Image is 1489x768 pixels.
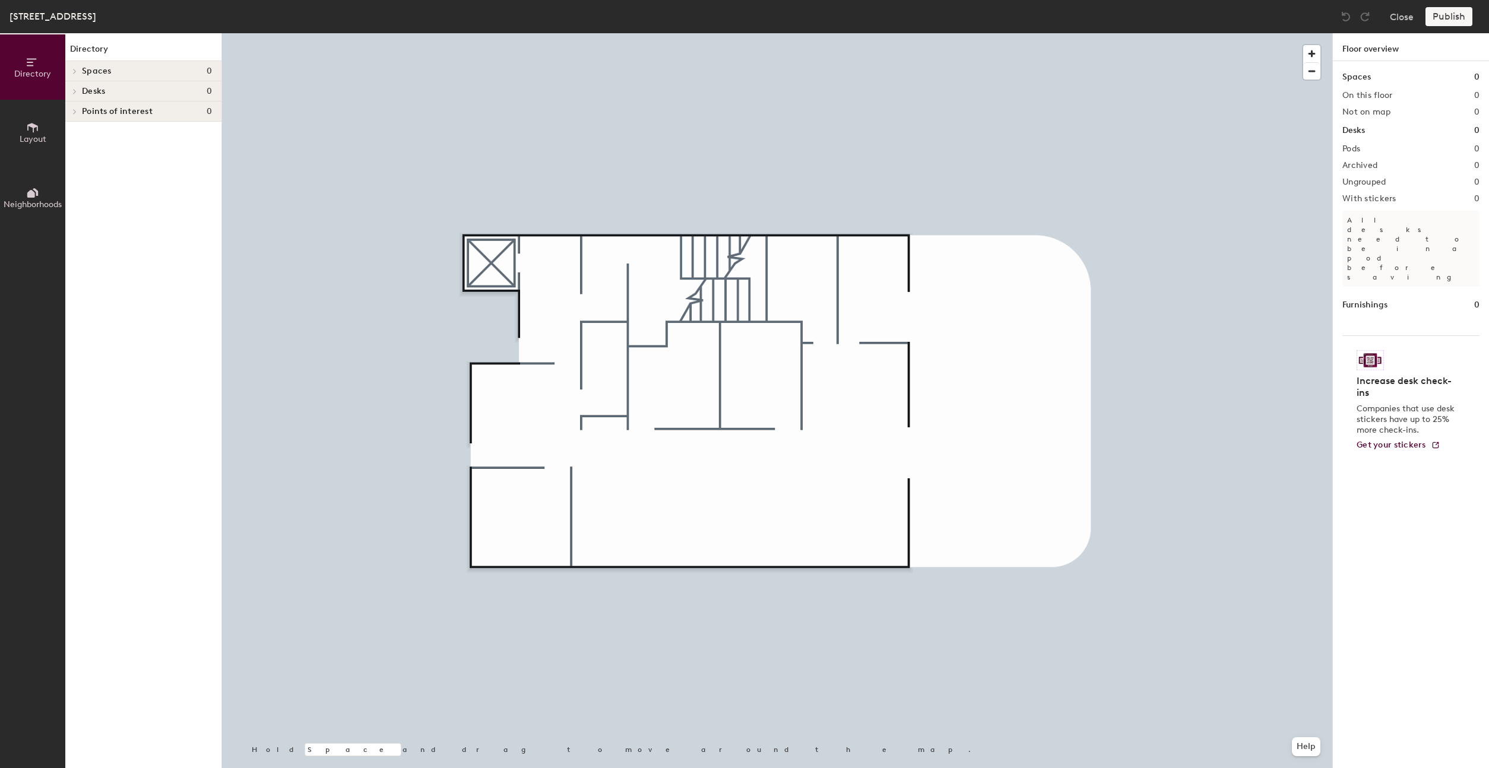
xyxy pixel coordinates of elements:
[1342,177,1386,187] h2: Ungrouped
[1342,144,1360,154] h2: Pods
[82,87,105,96] span: Desks
[82,66,112,76] span: Spaces
[4,199,62,210] span: Neighborhoods
[1357,375,1458,399] h4: Increase desk check-ins
[1342,91,1393,100] h2: On this floor
[207,87,212,96] span: 0
[1357,440,1440,450] a: Get your stickers
[1342,211,1480,287] p: All desks need to be in a pod before saving
[1474,299,1480,312] h1: 0
[1333,33,1489,61] h1: Floor overview
[1474,144,1480,154] h2: 0
[65,43,221,61] h1: Directory
[1340,11,1352,23] img: Undo
[1342,71,1371,84] h1: Spaces
[1342,194,1396,204] h2: With stickers
[82,107,153,116] span: Points of interest
[1474,124,1480,137] h1: 0
[1342,161,1377,170] h2: Archived
[1357,404,1458,436] p: Companies that use desk stickers have up to 25% more check-ins.
[1342,124,1365,137] h1: Desks
[1292,737,1320,756] button: Help
[1474,91,1480,100] h2: 0
[1357,440,1426,450] span: Get your stickers
[1474,71,1480,84] h1: 0
[207,107,212,116] span: 0
[20,134,46,144] span: Layout
[1342,107,1390,117] h2: Not on map
[207,66,212,76] span: 0
[1390,7,1414,26] button: Close
[1474,177,1480,187] h2: 0
[14,69,51,79] span: Directory
[1342,299,1387,312] h1: Furnishings
[1474,161,1480,170] h2: 0
[1474,107,1480,117] h2: 0
[1359,11,1371,23] img: Redo
[1357,350,1384,370] img: Sticker logo
[1474,194,1480,204] h2: 0
[9,9,96,24] div: [STREET_ADDRESS]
